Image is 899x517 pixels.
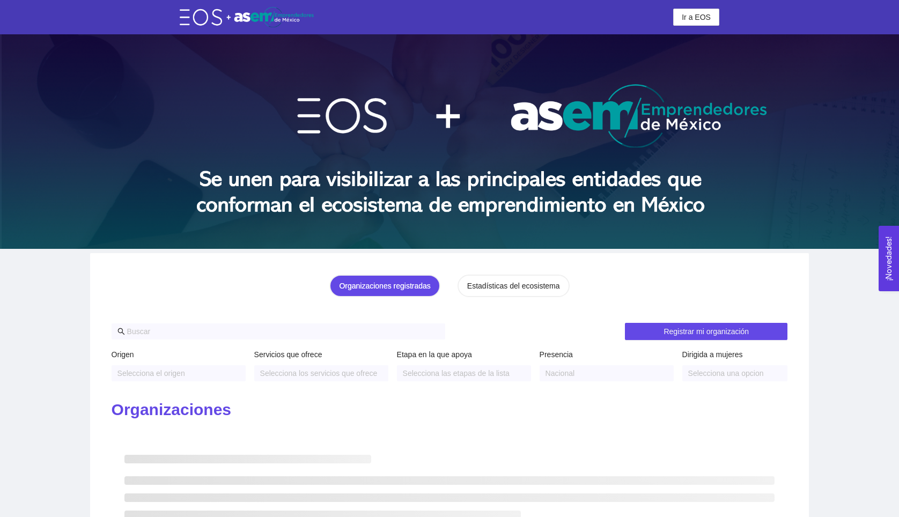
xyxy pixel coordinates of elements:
span: Ir a EOS [682,11,711,23]
label: Etapa en la que apoya [397,349,472,360]
button: Registrar mi organización [625,323,787,340]
button: Ir a EOS [673,9,719,26]
label: Presencia [540,349,573,360]
span: Registrar mi organización [664,326,749,337]
label: Origen [112,349,134,360]
img: eos-asem-logo.38b026ae.png [180,7,314,27]
button: Open Feedback Widget [879,226,899,291]
h2: Organizaciones [112,399,788,421]
label: Dirigida a mujeres [682,349,743,360]
div: Estadísticas del ecosistema [467,280,560,292]
div: Organizaciones registradas [339,280,430,292]
span: search [117,328,125,335]
input: Buscar [127,326,439,337]
label: Servicios que ofrece [254,349,322,360]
